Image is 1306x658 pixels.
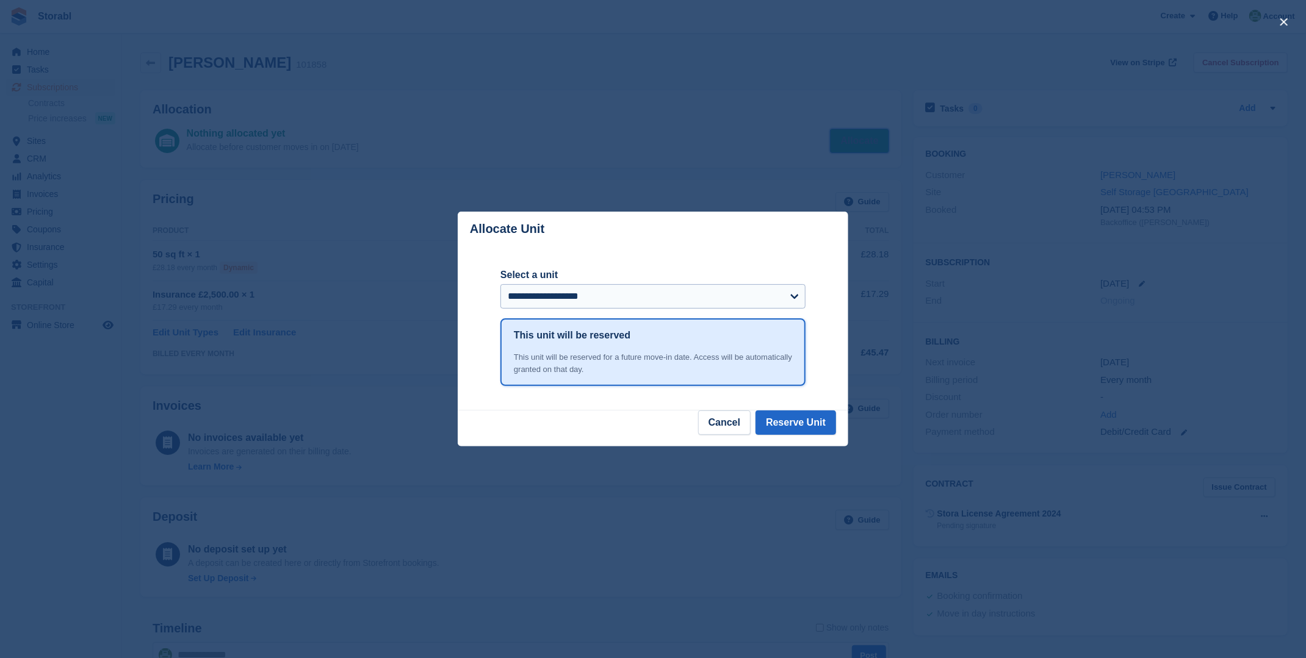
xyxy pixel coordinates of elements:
h1: This unit will be reserved [514,328,630,343]
p: Allocate Unit [470,222,544,236]
div: This unit will be reserved for a future move-in date. Access will be automatically granted on tha... [514,351,792,375]
label: Select a unit [500,268,806,282]
button: close [1274,12,1294,32]
button: Cancel [698,410,751,435]
button: Reserve Unit [756,410,836,435]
